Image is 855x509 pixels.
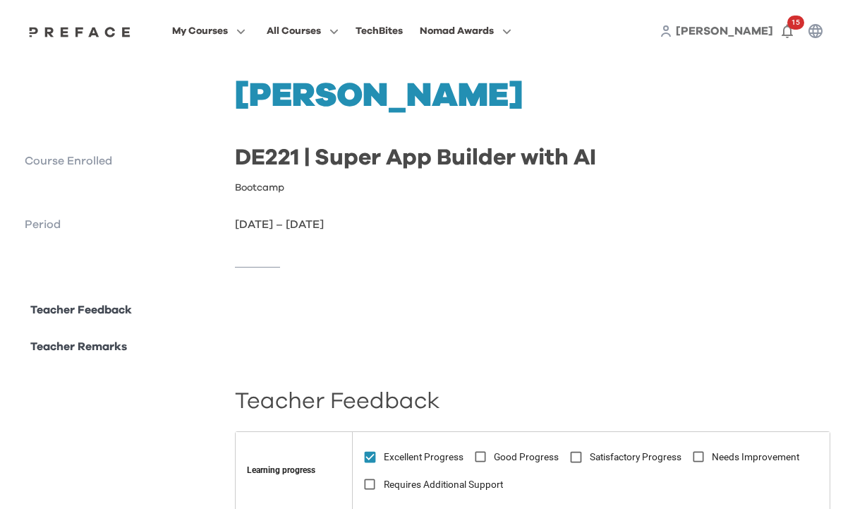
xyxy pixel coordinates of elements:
[235,147,831,169] h2: DE221 | Super App Builder with AI
[235,216,831,233] p: [DATE] – [DATE]
[30,338,127,355] p: Teacher Remarks
[676,25,773,37] span: [PERSON_NAME]
[712,450,799,465] span: Needs Improvement
[235,79,831,113] h1: [PERSON_NAME]
[172,23,228,40] span: My Courses
[235,395,831,409] h2: Teacher Feedback
[384,477,503,492] span: Requires Additional Support
[25,26,134,37] img: Preface Logo
[262,22,343,40] button: All Courses
[384,450,463,465] span: Excellent Progress
[25,216,224,233] p: Period
[168,22,250,40] button: My Courses
[356,23,403,40] div: TechBites
[494,450,559,465] span: Good Progress
[267,23,321,40] span: All Courses
[773,17,801,45] button: 15
[25,25,134,37] a: Preface Logo
[676,23,773,40] a: [PERSON_NAME]
[30,301,132,318] p: Teacher Feedback
[235,181,284,195] p: Bootcamp
[416,22,516,40] button: Nomad Awards
[25,152,224,169] p: Course Enrolled
[590,450,681,465] span: Satisfactory Progress
[420,23,494,40] span: Nomad Awards
[787,16,804,30] span: 15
